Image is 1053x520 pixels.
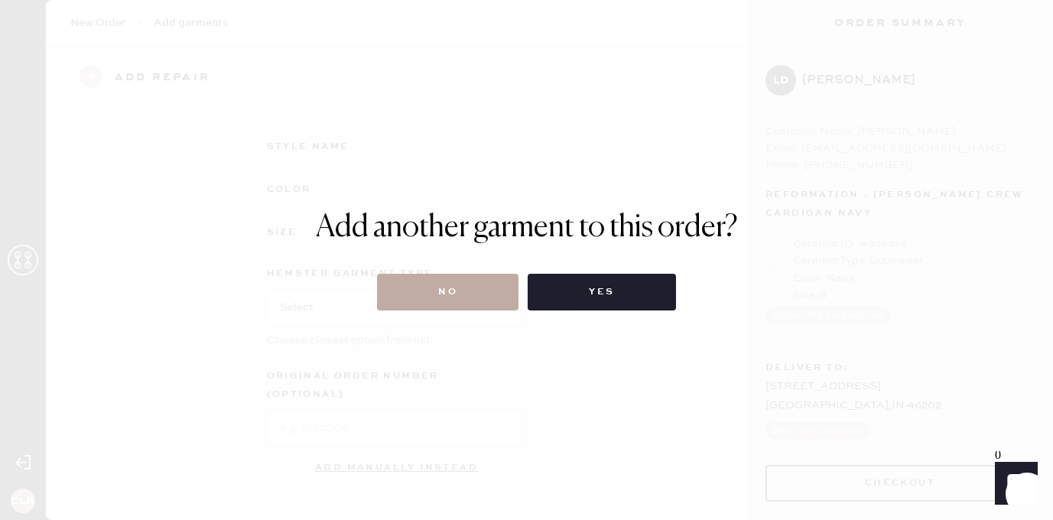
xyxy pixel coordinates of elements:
h1: Add another garment to this order? [316,210,738,246]
button: Yes [528,274,675,310]
iframe: Front Chat [980,451,1046,517]
button: No [377,274,518,310]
